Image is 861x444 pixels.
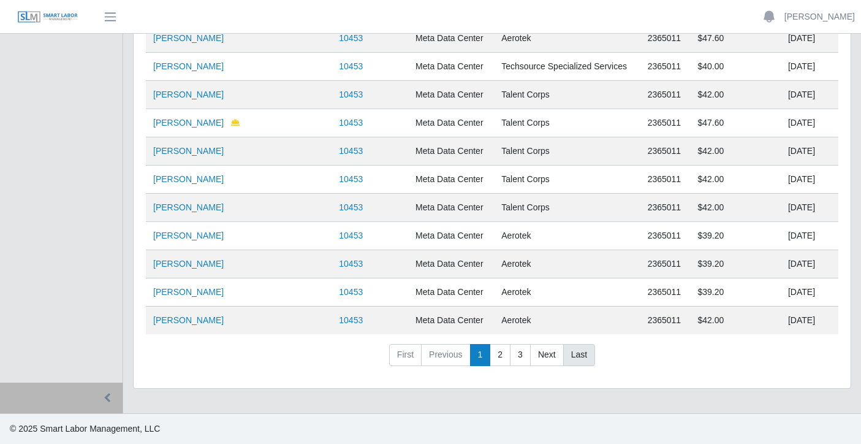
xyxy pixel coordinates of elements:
[153,146,224,156] a: [PERSON_NAME]
[408,25,494,53] td: Meta Data Center
[691,307,781,335] td: $42.00
[781,53,838,81] td: [DATE]
[408,194,494,222] td: Meta Data Center
[153,231,224,240] a: [PERSON_NAME]
[784,10,855,23] a: [PERSON_NAME]
[153,118,224,128] a: [PERSON_NAME]
[408,109,494,137] td: Meta Data Center
[339,146,363,156] a: 10453
[153,259,224,269] a: [PERSON_NAME]
[781,25,838,53] td: [DATE]
[640,53,691,81] td: 2365011
[640,166,691,194] td: 2365011
[339,90,363,99] a: 10453
[691,222,781,250] td: $39.20
[408,222,494,250] td: Meta Data Center
[153,61,224,71] a: [PERSON_NAME]
[339,202,363,212] a: 10453
[339,118,363,128] a: 10453
[691,109,781,137] td: $47.60
[408,53,494,81] td: Meta Data Center
[339,231,363,240] a: 10453
[691,250,781,278] td: $39.20
[640,137,691,166] td: 2365011
[640,81,691,109] td: 2365011
[494,81,640,109] td: Talent Corps
[691,194,781,222] td: $42.00
[10,424,160,434] span: © 2025 Smart Labor Management, LLC
[781,307,838,335] td: [DATE]
[408,307,494,335] td: Meta Data Center
[494,307,640,335] td: Aerotek
[494,194,640,222] td: Talent Corps
[490,344,510,366] a: 2
[494,166,640,194] td: Talent Corps
[408,81,494,109] td: Meta Data Center
[640,109,691,137] td: 2365011
[146,344,838,376] nav: pagination
[691,137,781,166] td: $42.00
[339,259,363,269] a: 10453
[339,61,363,71] a: 10453
[781,109,838,137] td: [DATE]
[339,287,363,297] a: 10453
[640,307,691,335] td: 2365011
[530,344,564,366] a: Next
[408,137,494,166] td: Meta Data Center
[408,166,494,194] td: Meta Data Center
[781,137,838,166] td: [DATE]
[153,202,224,212] a: [PERSON_NAME]
[153,315,224,325] a: [PERSON_NAME]
[339,174,363,184] a: 10453
[640,250,691,278] td: 2365011
[640,194,691,222] td: 2365011
[153,174,224,184] a: [PERSON_NAME]
[494,137,640,166] td: Talent Corps
[640,278,691,307] td: 2365011
[408,250,494,278] td: Meta Data Center
[781,81,838,109] td: [DATE]
[781,194,838,222] td: [DATE]
[781,250,838,278] td: [DATE]
[339,315,363,325] a: 10453
[640,25,691,53] td: 2365011
[563,344,595,366] a: Last
[153,287,224,297] a: [PERSON_NAME]
[153,90,224,99] a: [PERSON_NAME]
[510,344,531,366] a: 3
[494,109,640,137] td: Talent Corps
[231,118,240,127] i: team lead
[494,25,640,53] td: Aerotek
[691,25,781,53] td: $47.60
[494,53,640,81] td: Techsource Specialized Services
[691,53,781,81] td: $40.00
[153,33,224,43] a: [PERSON_NAME]
[781,222,838,250] td: [DATE]
[339,33,363,43] a: 10453
[691,278,781,307] td: $39.20
[494,222,640,250] td: Aerotek
[640,222,691,250] td: 2365011
[691,81,781,109] td: $42.00
[408,278,494,307] td: Meta Data Center
[17,10,78,24] img: SLM Logo
[781,278,838,307] td: [DATE]
[494,278,640,307] td: Aerotek
[494,250,640,278] td: Aerotek
[470,344,491,366] a: 1
[691,166,781,194] td: $42.00
[781,166,838,194] td: [DATE]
